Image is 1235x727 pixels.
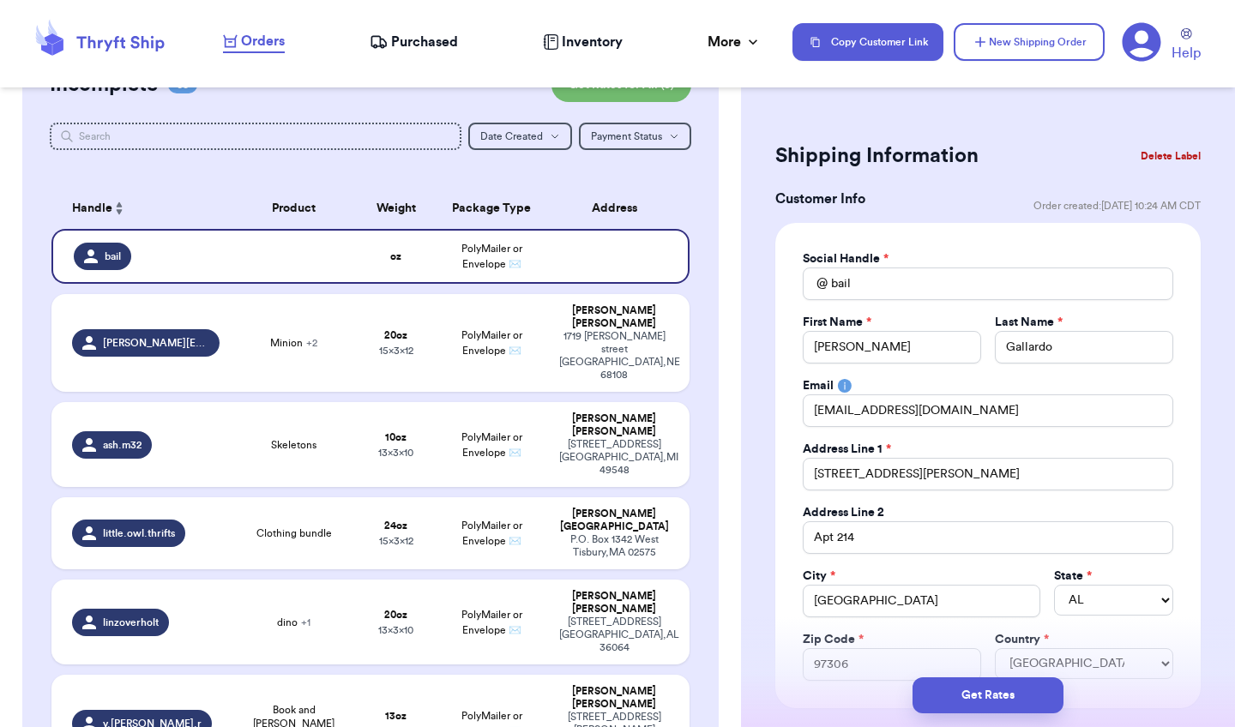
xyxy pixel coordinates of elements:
strong: 24 oz [384,520,407,531]
span: PolyMailer or Envelope ✉️ [461,520,522,546]
span: Inventory [562,32,623,52]
span: Minion [270,336,317,350]
span: Date Created [480,131,543,141]
button: Get Rates [913,677,1063,713]
div: [PERSON_NAME] [PERSON_NAME] [559,304,669,330]
div: @ [803,267,828,300]
span: PolyMailer or Envelope ✉️ [461,330,522,356]
span: Help [1172,43,1201,63]
button: Date Created [468,123,572,150]
div: [PERSON_NAME] [PERSON_NAME] [559,685,669,711]
div: [PERSON_NAME] [GEOGRAPHIC_DATA] [559,508,669,533]
input: 12345 [803,648,981,681]
label: Zip Code [803,631,864,648]
span: Orders [241,31,285,51]
strong: 20 oz [384,330,407,340]
span: 15 x 3 x 12 [379,345,413,356]
strong: 10 oz [385,432,407,442]
label: First Name [803,314,871,331]
strong: oz [390,251,401,261]
span: Handle [72,200,112,218]
label: Last Name [995,314,1063,331]
th: Weight [358,188,434,229]
span: little.owl.thrifts [103,526,175,540]
th: Package Type [434,188,549,229]
div: [STREET_ADDRESS] [GEOGRAPHIC_DATA] , AL 36064 [559,616,669,654]
span: bail [105,249,121,263]
label: Address Line 2 [803,504,884,521]
span: Purchased [391,32,458,52]
span: 13 x 3 x 10 [378,625,413,635]
th: Product [230,188,358,229]
div: [PERSON_NAME] [PERSON_NAME] [559,590,669,616]
a: Help [1172,28,1201,63]
a: Orders [223,31,285,53]
span: dino [277,616,310,629]
span: PolyMailer or Envelope ✉️ [461,432,522,458]
label: State [1054,568,1092,585]
div: [STREET_ADDRESS] [GEOGRAPHIC_DATA] , MI 49548 [559,438,669,477]
span: Order created: [DATE] 10:24 AM CDT [1033,199,1201,213]
h2: Shipping Information [775,142,979,170]
label: Address Line 1 [803,441,891,458]
h3: Customer Info [775,189,865,209]
button: New Shipping Order [954,23,1105,61]
button: Sort ascending [112,198,126,219]
button: Delete Label [1134,137,1208,175]
button: Copy Customer Link [792,23,943,61]
strong: 13 oz [385,711,407,721]
label: Social Handle [803,250,889,267]
span: + 1 [301,617,310,628]
input: Search [50,123,461,150]
span: [PERSON_NAME][EMAIL_ADDRESS][PERSON_NAME][DOMAIN_NAME] [103,336,209,350]
span: Skeletons [271,438,316,452]
div: P.O. Box 1342 West Tisbury , MA 02575 [559,533,669,559]
span: PolyMailer or Envelope ✉️ [461,610,522,635]
label: Email [803,377,834,394]
span: Payment Status [591,131,662,141]
div: 1719 [PERSON_NAME] street [GEOGRAPHIC_DATA] , NE 68108 [559,330,669,382]
span: 15 x 3 x 12 [379,536,413,546]
label: City [803,568,835,585]
span: linzoverholt [103,616,159,629]
th: Address [549,188,690,229]
button: Payment Status [579,123,691,150]
label: Country [995,631,1049,648]
div: More [708,32,762,52]
strong: 20 oz [384,610,407,620]
span: ash.m32 [103,438,142,452]
span: 13 x 3 x 10 [378,448,413,458]
div: [PERSON_NAME] [PERSON_NAME] [559,412,669,438]
span: PolyMailer or Envelope ✉️ [461,243,522,269]
span: Clothing bundle [256,526,332,540]
span: + 2 [306,338,317,348]
a: Purchased [370,32,458,52]
a: Inventory [543,32,623,52]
